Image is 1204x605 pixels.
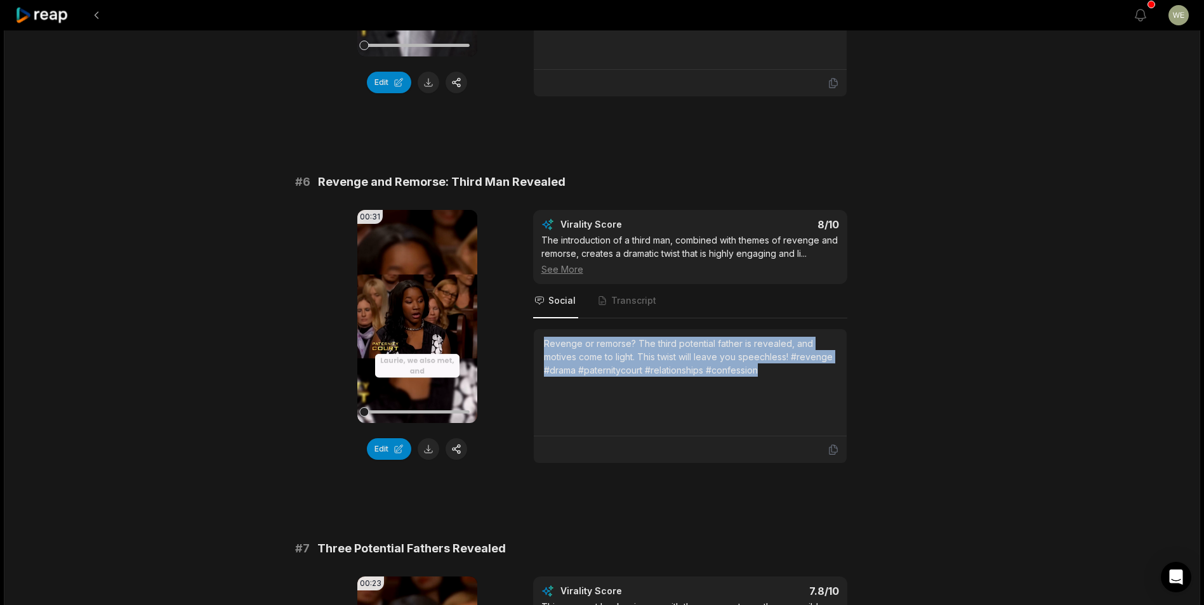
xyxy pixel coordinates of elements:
[548,294,576,307] span: Social
[703,585,839,597] div: 7.8 /10
[357,210,477,423] video: Your browser does not support mp4 format.
[541,263,839,276] div: See More
[611,294,656,307] span: Transcript
[295,540,310,557] span: # 7
[367,72,411,93] button: Edit
[544,337,837,377] div: Revenge or remorse? The third potential father is revealed, and motives come to light. This twist...
[1161,562,1191,592] div: Open Intercom Messenger
[703,218,839,231] div: 8 /10
[295,173,310,191] span: # 6
[317,540,506,557] span: Three Potential Fathers Revealed
[318,173,566,191] span: Revenge and Remorse: Third Man Revealed
[541,233,839,276] div: The introduction of a third man, combined with themes of revenge and remorse, creates a dramatic ...
[533,284,847,318] nav: Tabs
[560,218,697,231] div: Virality Score
[367,438,411,460] button: Edit
[560,585,697,597] div: Virality Score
